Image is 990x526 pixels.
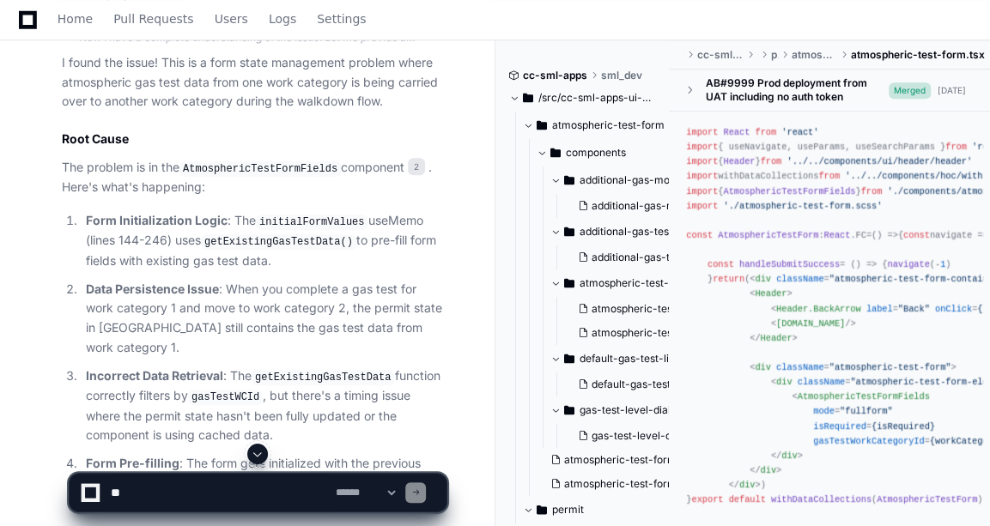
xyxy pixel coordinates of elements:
span: atmospheric-test-form.tsx [851,48,985,62]
div: { useNavigate, useParams, useSearchParams } { } withDataCollections { } : . = { navigate = () { w... [686,125,973,507]
span: './atmospheric-test-form.scss' [723,201,882,211]
svg: Directory [564,221,574,242]
span: div [755,362,770,372]
span: components [566,146,626,160]
span: React [824,230,851,240]
span: div [776,377,792,387]
span: additional-gas-modal.tsx [592,199,714,213]
span: < > [750,288,792,299]
p: : The useMemo (lines 144-246) uses to pre-fill form fields with existing gas test data. [86,211,446,271]
span: additional-gas-test-list.tsx [592,251,720,264]
div: [DATE] [938,84,966,97]
span: return [713,274,744,284]
span: const [686,230,713,240]
span: mode [813,406,835,416]
button: atmospheric-test-form-fields [550,269,698,297]
span: < = > [750,362,956,372]
span: atmospheric-test-form [792,48,837,62]
span: const [903,230,930,240]
span: import [686,156,718,166]
span: Settings [317,14,366,24]
span: className [776,362,823,372]
span: import [686,171,718,181]
button: gas-test-level-dialog.tsx [571,424,702,448]
span: cc-sml-apps-ui-mobile [697,48,744,62]
p: : When you complete a gas test for work category 1 and move to work category 2, the permit state ... [86,280,446,358]
span: import [686,127,718,137]
strong: Form Initialization Logic [86,213,228,227]
span: additional-gas-test-list [580,225,691,239]
span: atmospheric-test-form [552,118,665,132]
span: "Back" [898,304,930,314]
span: Home [58,14,93,24]
span: navigate [887,259,929,269]
strong: Incorrect Data Retrieval [86,368,223,383]
p: The problem is in the component . Here's what's happening: [62,158,446,197]
svg: Directory [564,170,574,190]
svg: Directory [564,400,574,420]
button: components [537,139,684,166]
span: 1 [940,259,945,269]
span: Users [215,14,248,24]
span: '../../components/ui/header/header' [787,156,972,166]
span: atmospheric-test-form-fields [580,276,698,290]
svg: Directory [564,273,574,293]
span: AtmosphericTestFormFields [798,391,930,402]
span: additional-gas-modal [580,173,684,187]
span: const [708,259,734,269]
span: import [686,186,718,196]
svg: Directory [537,115,547,136]
svg: Directory [523,88,533,108]
span: className [798,377,845,387]
span: import [686,142,718,152]
button: default-gas-test-list.tsx [571,372,702,396]
button: additional-gas-test-list [550,218,698,245]
span: label [866,304,893,314]
p: : The function correctly filters by , but there's a timing issue where the permit state hasn't be... [86,366,446,446]
span: Merged [889,82,931,99]
span: isRequired [813,421,866,432]
button: atmospheric-test-form [523,112,671,139]
span: FC [856,230,866,240]
button: atmospheric-test-form-fields.scss [571,297,702,321]
code: getExistingGasTestData [252,370,394,385]
button: additional-gas-modal.tsx [571,194,702,218]
span: atmospheric-test-form-fields.scss [592,302,759,316]
span: gas-test-level-dialog.tsx [592,429,712,443]
code: initialFormValues [256,215,367,230]
button: default-gas-test-list [550,345,698,372]
h2: Root Cause [62,130,446,148]
span: "fullform" [840,406,893,416]
span: from [945,142,967,152]
span: () => [872,230,898,240]
code: AtmosphericTestFormFields [179,161,341,177]
span: className [776,274,823,284]
div: AB#9999 Prod deployment from UAT including no auth token [705,76,889,104]
code: gasTestWCId [188,390,263,405]
span: </ > [750,333,797,343]
span: import [686,201,718,211]
span: sml_dev [601,69,642,82]
span: Pull Requests [113,14,193,24]
span: [DOMAIN_NAME] [776,318,845,329]
span: cc-sml-apps [523,69,587,82]
span: "atmospheric-test-form" [829,362,951,372]
span: onClick [935,304,972,314]
code: getExistingGasTestData() [201,234,356,250]
span: div [755,274,770,284]
span: from [755,127,776,137]
span: 'react' [781,127,818,137]
span: React [723,127,750,137]
span: Header [755,288,787,299]
svg: Directory [564,348,574,369]
button: atmospheric-test-form-fields.tsx [571,321,702,345]
strong: Data Persistence Issue [86,281,219,296]
span: Header.BackArrow [776,304,861,314]
span: Header [761,333,793,343]
button: gas-test-level-dialog [550,396,698,424]
span: pages [771,48,778,62]
span: default-gas-test-list [580,352,677,366]
span: AtmosphericTestForm [718,230,818,240]
span: handleSubmitSuccess [739,259,840,269]
button: additional-gas-test-list.tsx [571,245,702,269]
